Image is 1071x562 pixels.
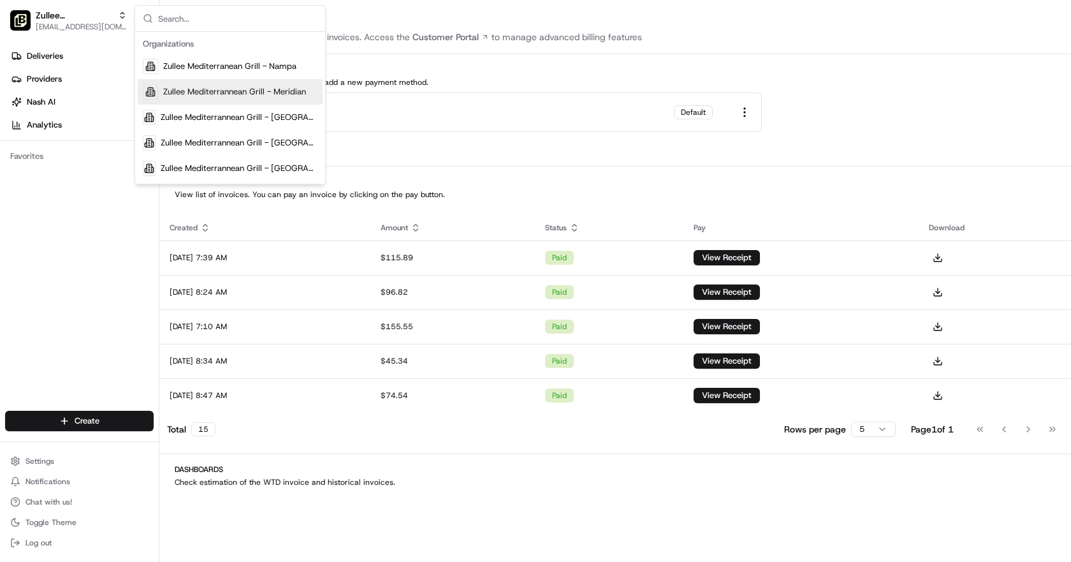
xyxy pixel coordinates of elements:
div: We're available if you need us! [43,135,161,145]
button: Zullee Mediterranean Grill - Nampa [36,9,113,22]
td: [DATE] 7:10 AM [159,309,370,344]
span: Nash AI [27,96,55,108]
span: Zullee Mediterrannean Grill - [GEOGRAPHIC_DATA] [161,163,317,174]
img: Nash [13,13,38,38]
button: View Receipt [694,353,760,369]
div: Created [170,223,360,233]
div: paid [545,320,574,334]
div: 📗 [13,186,23,196]
p: Welcome 👋 [13,51,232,71]
div: $155.55 [381,322,525,332]
div: 💻 [108,186,118,196]
span: Knowledge Base [25,185,98,198]
span: Toggle Theme [25,517,76,528]
div: $96.82 [381,287,525,297]
div: paid [545,251,574,265]
span: API Documentation [120,185,205,198]
a: Nash AI [5,92,159,112]
span: Zullee Mediterranean Grill - Nampa [163,61,296,72]
button: View Receipt [694,250,760,265]
button: Settings [5,452,154,470]
div: Page 1 of 1 [911,423,954,436]
h2: Dashboards [175,464,1056,475]
h2: Invoices [175,177,1056,187]
span: Log out [25,538,52,548]
div: Start new chat [43,122,209,135]
span: Zullee Mediterrannean Grill - Meridian [163,86,306,98]
td: [DATE] 8:24 AM [159,275,370,309]
td: [DATE] 8:47 AM [159,378,370,413]
a: Analytics [5,115,159,135]
button: View Receipt [694,285,760,300]
span: Settings [25,456,54,466]
div: Amount [381,223,525,233]
h2: Payment Methods [175,64,1056,75]
div: Download [929,223,1061,233]
p: Manage your payment methods and invoices. Access the to manage advanced billing features [175,31,1056,43]
h1: Manage Billing [175,10,1056,31]
td: [DATE] 7:39 AM [159,240,370,275]
img: Zullee Mediterranean Grill - Nampa [10,10,31,31]
p: Rows per page [784,423,846,436]
div: Total [167,422,215,436]
div: paid [545,354,574,368]
a: Customer Portal [410,31,492,43]
div: Default [674,105,713,119]
div: paid [545,388,574,403]
button: Start new chat [217,126,232,141]
p: Check estimation of the WTD invoice and historical invoices. [175,477,1056,487]
div: Organizations [138,34,323,54]
span: Pylon [127,216,154,226]
button: [EMAIL_ADDRESS][DOMAIN_NAME] [36,22,127,32]
input: Search... [158,6,317,31]
div: Status [545,223,673,233]
img: 1736555255976-a54dd68f-1ca7-489b-9aae-adbdc363a1c4 [13,122,36,145]
div: Favorites [5,146,154,166]
div: paid [545,285,574,299]
button: Notifications [5,473,154,491]
a: 📗Knowledge Base [8,180,103,203]
div: Pay [694,223,908,233]
span: Deliveries [27,50,63,62]
button: View Receipt [694,319,760,334]
button: Log out [5,534,154,552]
div: 15 [191,422,215,436]
p: View list of invoices. You can pay an invoice by clicking on the pay button. [175,189,1056,200]
div: $115.89 [381,253,525,263]
p: Manage your payment methods. You can add a new payment method. [175,77,1056,87]
a: Powered byPylon [90,216,154,226]
td: [DATE] 8:34 AM [159,344,370,378]
button: Create [5,411,154,431]
span: Zullee Mediterrannean Grill - [GEOGRAPHIC_DATA] [161,112,317,123]
div: Suggestions [135,32,325,184]
span: Analytics [27,119,62,131]
div: $74.54 [381,390,525,401]
button: Chat with us! [5,493,154,511]
a: Providers [5,69,159,89]
span: Zullee Mediterrannean Grill - [GEOGRAPHIC_DATA] [161,137,317,149]
span: Create [75,415,99,427]
button: Zullee Mediterranean Grill - NampaZullee Mediterranean Grill - Nampa[EMAIL_ADDRESS][DOMAIN_NAME] [5,5,132,36]
a: 💻API Documentation [103,180,210,203]
div: $45.34 [381,356,525,366]
a: Deliveries [5,46,159,66]
input: Clear [33,82,210,96]
button: Toggle Theme [5,514,154,531]
span: Providers [27,73,62,85]
button: View Receipt [694,388,760,403]
span: Chat with us! [25,497,72,507]
span: Notifications [25,477,70,487]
